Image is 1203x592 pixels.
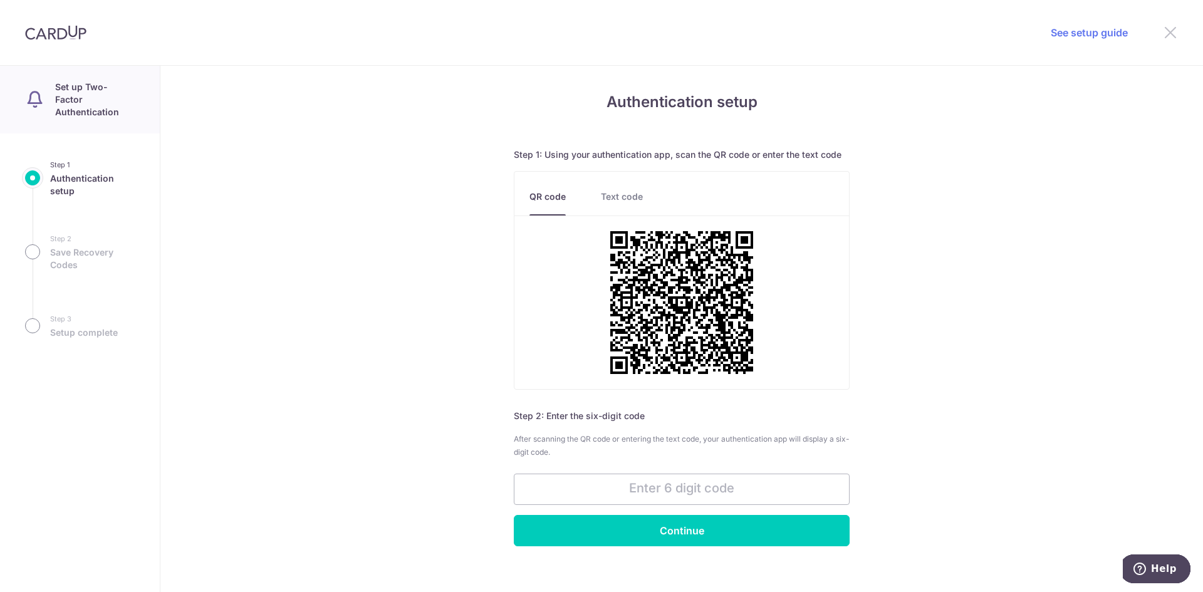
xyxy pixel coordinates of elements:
[50,172,135,197] span: Authentication setup
[514,434,850,457] span: After scanning the QR code or entering the text code, your authentication app will display a six-...
[514,410,850,422] h6: Step 2: Enter the six-digit code
[1051,25,1128,40] a: See setup guide
[55,81,135,118] p: Set up Two-Factor Authentication
[601,190,643,216] a: Text code
[50,326,118,339] span: Setup complete
[50,232,135,245] small: Step 2
[28,9,54,20] span: Help
[50,313,118,325] small: Step 3
[529,190,566,216] a: QR code
[25,25,86,40] img: CardUp
[50,158,135,171] small: Step 1
[1123,554,1190,586] iframe: Opens a widget where you can find more information
[514,515,850,546] input: Continue
[514,91,850,113] h4: Authentication setup
[50,246,135,271] span: Save Recovery Codes
[514,474,850,505] input: Enter 6 digit code
[514,148,850,161] h6: Step 1: Using your authentication app, scan the QR code or enter the text code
